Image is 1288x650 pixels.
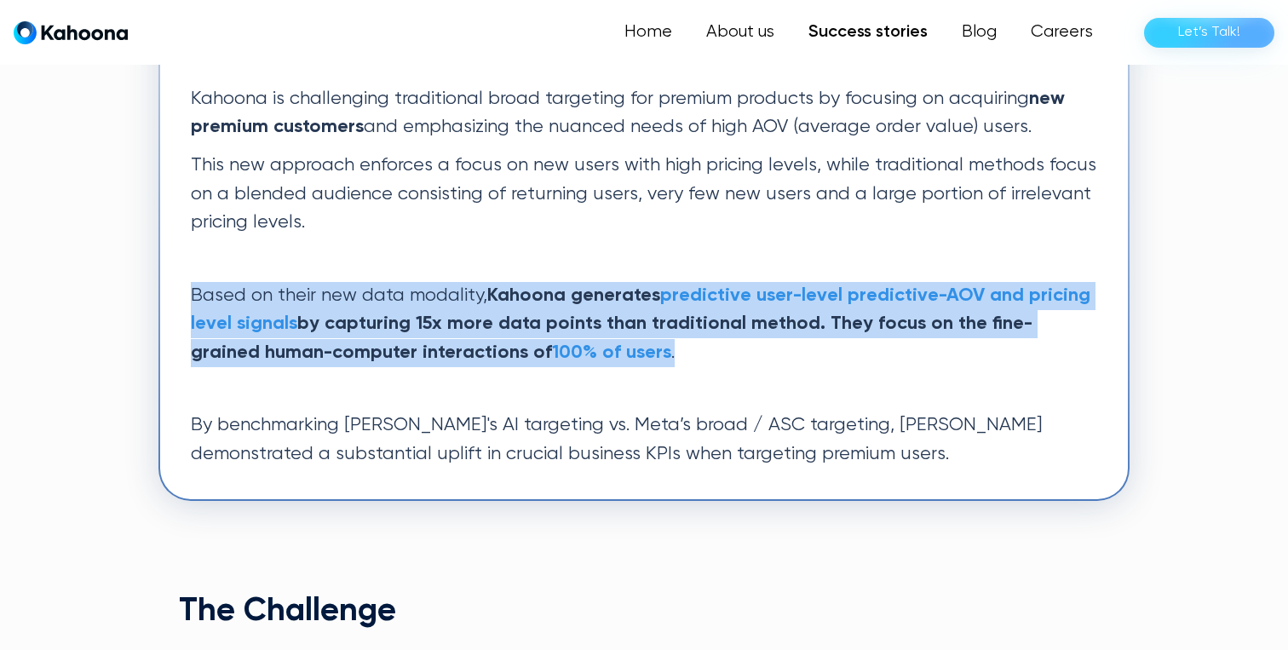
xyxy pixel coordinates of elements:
[689,15,791,49] a: About us
[191,411,1097,469] p: By benchmarking [PERSON_NAME]'s AI targeting vs. Meta’s broad / ASC targeting, [PERSON_NAME] demo...
[945,15,1014,49] a: Blog
[1178,19,1240,46] div: Let’s Talk!
[1144,18,1274,48] a: Let’s Talk!
[14,20,128,45] a: home
[791,15,945,49] a: Success stories
[191,152,1097,237] p: This new approach enforces a focus on new users with high pricing levels, while traditional metho...
[191,85,1097,142] p: Kahoona is challenging traditional broad targeting for premium products by focusing on acquiring ...
[191,282,1097,367] p: Based on their new data modality, .
[607,15,689,49] a: Home
[179,593,1109,632] h2: The Challenge
[552,343,671,362] strong: 100% of users
[487,286,660,305] strong: Kahoona generates
[191,314,1032,361] strong: by capturing 15x more data points than traditional method. They focus on the fine-grained human-c...
[1014,15,1110,49] a: Careers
